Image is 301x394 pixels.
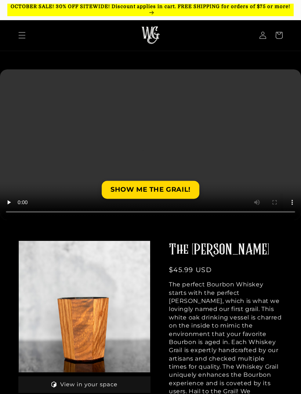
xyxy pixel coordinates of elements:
h2: The [PERSON_NAME] [169,241,283,260]
span: $45.99 USD [169,266,212,274]
img: The Whiskey Grail [141,26,160,44]
button: View in your space, loads item in augmented reality window [18,376,150,393]
a: SHOW ME THE GRAIL! [102,181,199,199]
p: OCTOBER SALE! 30% OFF SITEWIDE! Discount applies in cart. FREE SHIPPING for orders of $75 or more! [7,4,294,16]
summary: Menu [14,27,30,43]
